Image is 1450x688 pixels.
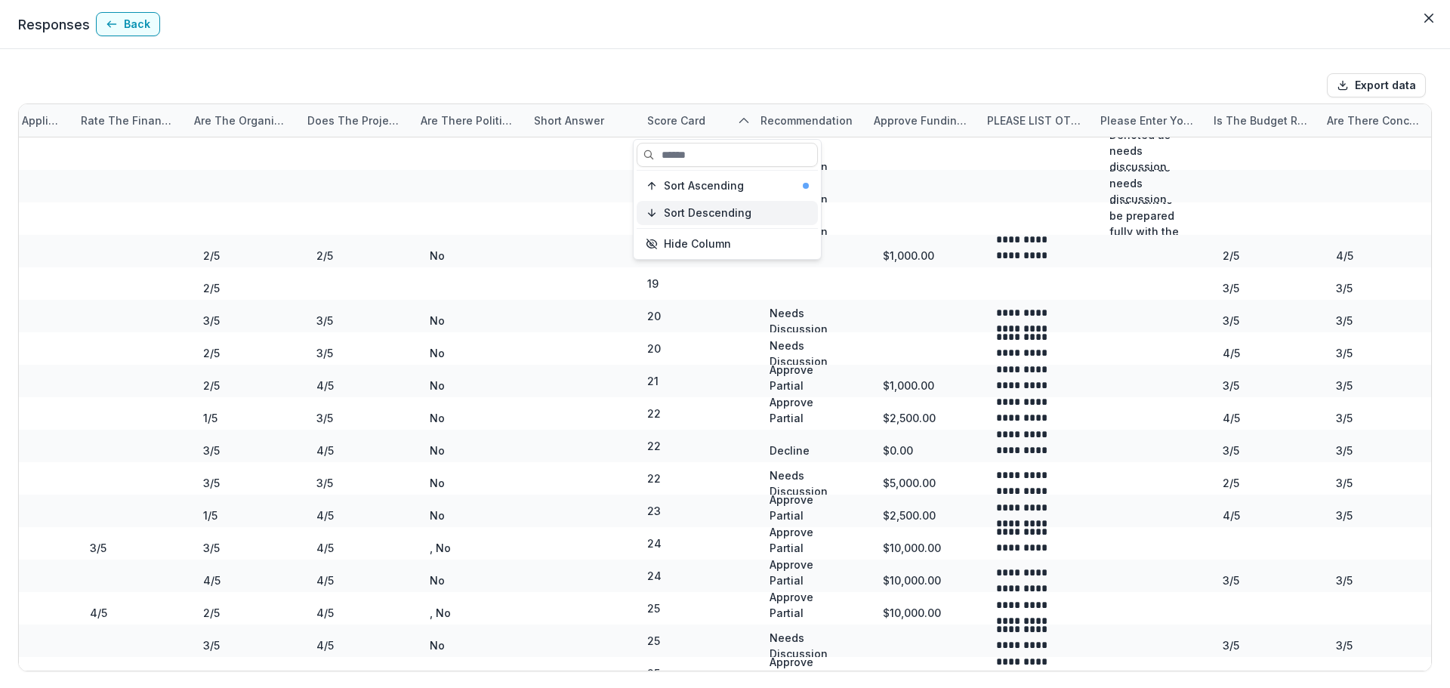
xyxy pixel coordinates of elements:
button: Hide Column [637,232,818,256]
p: Have reviewed and am ready for in person presentation. Denoted as needs discussion since any reco... [1109,48,1186,270]
p: No [430,313,445,329]
p: 3 / 5 [203,475,220,491]
p: 3 / 5 [316,345,333,361]
p: Have reviewed and am ready for in person presentation. Denoted as needs discussion since any reco... [1109,80,1186,302]
div: Recommendation [751,104,865,137]
div: Is the budget resonable and well-justified? [1205,104,1318,137]
div: PLEASE LIST OTHER QUESTIONS YOU MAY HAVE HERE [978,104,1091,137]
div: Are the organization goals (KPI’s) clear, attainable and measurable? [185,104,298,137]
p: 4 / 5 [1223,410,1240,426]
div: Recommendation [751,113,862,128]
p: No [430,345,445,361]
div: Score Card [638,113,714,128]
div: Rate the financial sustainability of the applicant. [72,113,185,128]
p: 3 / 5 [1223,637,1239,653]
p: 4 / 5 [1223,345,1240,361]
p: $5,000.00 [883,475,936,491]
span: Sort Descending [664,207,751,220]
p: 3 / 5 [203,540,220,556]
p: $10,000.00 [883,572,941,588]
p: $10,000.00 [883,605,941,621]
p: 2 / 5 [1223,248,1239,264]
p: No [430,410,445,426]
div: Please enter your review of this proposal in the text box below [1091,113,1205,128]
p: 4 / 5 [316,540,334,556]
p: Approve Partial Funding [770,492,847,539]
span: Sort Ascending [664,180,744,193]
p: I cannot open the grant I see only part of it and want to be prepared fully with the team at BEAM... [1109,144,1186,303]
p: 3 / 5 [1336,313,1353,329]
div: 20 [647,341,661,356]
p: No [430,572,445,588]
p: 2 / 5 [203,280,220,296]
p: 3 / 5 [1336,670,1353,686]
p: 3 / 5 [90,540,106,556]
p: Approve Partial Funding [770,589,847,637]
p: 2 / 5 [203,378,220,393]
p: 3 / 5 [316,475,333,491]
p: Decline [770,443,810,458]
p: 2 / 5 [316,248,333,264]
p: $1,000.00 [883,248,934,264]
p: Needs Discussion [770,305,847,337]
div: Short Answer [525,104,638,137]
p: Needs Discussion [770,338,847,369]
div: Please enter your review of this proposal in the text box below [1091,104,1205,137]
p: Needs Discussion [770,467,847,499]
p: Approve Partial Funding [770,362,847,409]
div: Rate the financial sustainability of the applicant. [72,104,185,137]
p: Approve Partial Funding [770,394,847,442]
p: 4 / 5 [316,605,334,621]
p: 3 / 5 [316,313,333,329]
p: 2 / 5 [1223,475,1239,491]
div: 21 [647,373,659,389]
div: Are the organization goals (KPI’s) clear, attainable and measurable? [185,113,298,128]
p: 3 / 5 [1336,443,1353,458]
div: Are there political or ethical concerns, conflicts of interest? [412,104,525,137]
p: 4 / 5 [1336,248,1353,264]
p: 1 / 5 [203,410,217,426]
p: 3 / 5 [203,637,220,653]
p: 3 / 5 [203,313,220,329]
p: 4 / 5 [316,572,334,588]
p: 4 / 5 [316,508,334,523]
p: 3 / 5 [316,410,333,426]
div: 20 [647,308,661,324]
div: 25 [647,665,660,681]
p: No [430,443,445,458]
p: 4 / 5 [203,572,221,588]
p: 3 / 5 [1336,572,1353,588]
p: Responses [18,14,90,35]
div: 22 [647,470,661,486]
p: 2 / 5 [203,605,220,621]
p: 3 / 5 [1336,508,1353,523]
p: , No [430,605,451,621]
div: 23 [647,503,661,519]
button: Sort Descending [637,201,818,225]
p: 2 / 5 [203,345,220,361]
button: Back [96,12,160,36]
p: 3 / 5 [1223,378,1239,393]
p: 3 / 5 [1223,443,1239,458]
div: Are there concerns about financial sustainability after the grant period? [1318,104,1431,137]
p: 3 / 5 [1223,572,1239,588]
p: 4 / 5 [203,670,221,686]
p: No [430,248,445,264]
p: $2,500.00 [883,410,936,426]
div: Score Card [638,104,751,137]
p: 3 / 5 [1223,280,1239,296]
div: 24 [647,568,662,584]
button: Export data [1327,73,1426,97]
p: 3 / 5 [1336,345,1353,361]
div: 25 [647,600,660,616]
div: 19 [647,276,659,292]
p: $0.00 [883,443,913,458]
p: 3 / 5 [1336,280,1353,296]
p: 4 / 5 [316,378,334,393]
p: 2 / 5 [203,248,220,264]
div: Does the project have long-term impact beyond the grant period? [298,104,412,137]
